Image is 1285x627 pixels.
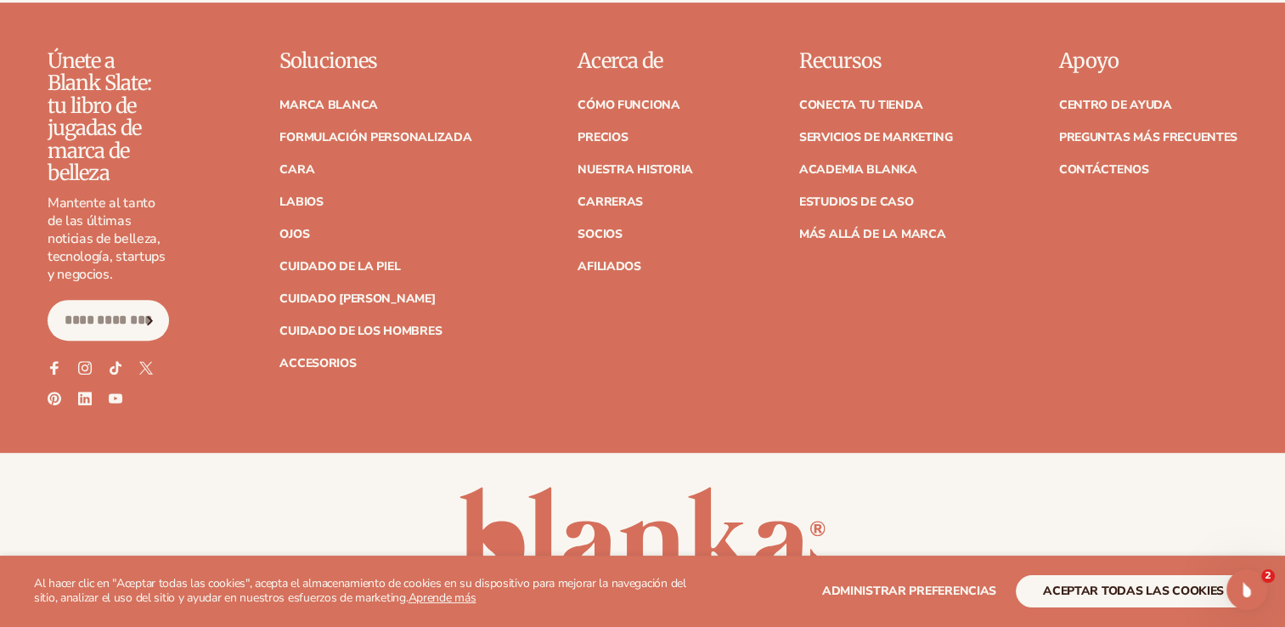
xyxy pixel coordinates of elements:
[279,229,309,240] a: Ojos
[799,229,945,240] a: Más allá de la marca
[279,358,356,370] a: Accesorios
[279,261,400,273] a: Cuidado de la piel
[799,164,917,176] a: Academia Blanka
[279,132,471,144] a: Formulación personalizada
[578,164,693,176] a: Nuestra historia
[1059,164,1149,176] a: Contáctenos
[578,229,622,240] a: Socios
[1226,569,1267,610] iframe: Intercom live chat
[279,325,442,337] a: Cuidado de los hombres
[578,196,643,208] a: Carreras
[131,300,168,341] button: Subscribir
[799,132,953,144] a: Servicios de marketing
[279,99,378,111] a: Marca blanca
[822,575,996,607] button: Administrar preferencias
[279,196,323,208] a: Labios
[279,293,435,305] a: Cuidado [PERSON_NAME]
[822,583,996,599] span: Administrar preferencias
[799,48,882,74] font: Recursos
[279,48,376,74] font: Soluciones
[1059,99,1172,111] a: Centro de ayuda
[1261,569,1275,583] span: 2
[799,99,922,111] a: Conecta tu tienda
[279,164,314,176] a: Cara
[578,132,628,144] a: Precios
[578,48,662,74] font: Acerca de
[34,577,697,606] p: Al hacer clic en "Aceptar todas las cookies", acepta el almacenamiento de cookies en su dispositi...
[48,50,169,184] p: Únete a Blank Slate: tu libro de jugadas de marca de belleza
[799,196,914,208] a: Estudios de caso
[48,195,169,283] p: Mantente al tanto de las últimas noticias de belleza, tecnología, startups y negocios.
[578,261,640,273] a: Afiliados
[408,590,476,606] a: Aprende más
[1016,575,1251,607] button: aceptar todas las cookies
[578,99,679,111] a: Cómo funciona
[1059,132,1237,144] a: Preguntas más frecuentes
[1059,48,1119,74] font: Apoyo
